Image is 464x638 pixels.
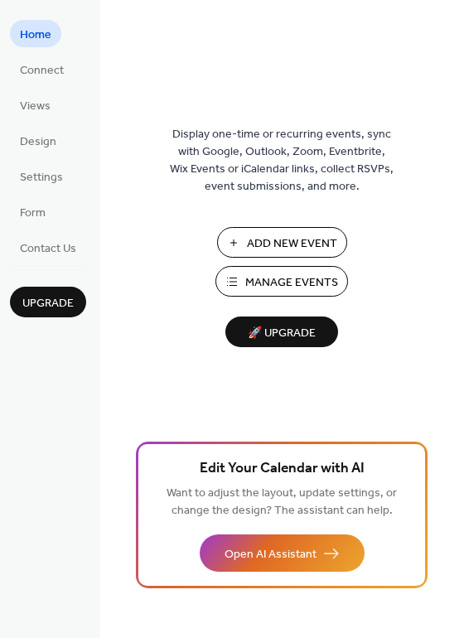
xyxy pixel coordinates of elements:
[20,205,46,222] span: Form
[20,98,51,115] span: Views
[20,133,56,151] span: Design
[20,62,64,80] span: Connect
[10,162,73,190] a: Settings
[245,274,338,292] span: Manage Events
[20,169,63,186] span: Settings
[217,227,347,258] button: Add New Event
[20,240,76,258] span: Contact Us
[20,27,51,44] span: Home
[10,20,61,47] a: Home
[10,287,86,317] button: Upgrade
[200,457,365,481] span: Edit Your Calendar with AI
[225,317,338,347] button: 🚀 Upgrade
[170,126,394,196] span: Display one-time or recurring events, sync with Google, Outlook, Zoom, Eventbrite, Wix Events or ...
[10,234,86,261] a: Contact Us
[10,127,66,154] a: Design
[10,198,56,225] a: Form
[200,534,365,572] button: Open AI Assistant
[235,322,328,345] span: 🚀 Upgrade
[10,56,74,83] a: Connect
[247,235,337,253] span: Add New Event
[10,91,60,118] a: Views
[225,546,317,563] span: Open AI Assistant
[22,295,74,312] span: Upgrade
[167,482,397,522] span: Want to adjust the layout, update settings, or change the design? The assistant can help.
[215,266,348,297] button: Manage Events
